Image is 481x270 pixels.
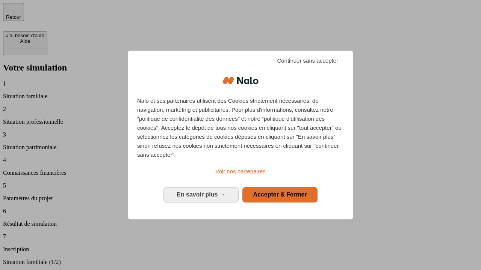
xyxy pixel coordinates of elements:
span: En savoir plus → [177,191,225,198]
span: Continuer sans accepter→ [277,56,344,65]
button: En savoir plus: Configurer vos consentements [163,187,239,202]
div: Bienvenue chez Nalo Gestion du consentement [128,51,353,219]
img: Logo [222,69,259,92]
p: Nalo et ses partenaires utilisent des Cookies strictement nécessaires, de navigation, marketing e... [137,96,344,159]
a: Voir nos partenaires [137,167,344,176]
span: Accepter & Fermer [253,191,307,198]
span: Voir nos partenaires [215,168,265,174]
button: Accepter & Fermer: Accepter notre traitement des données et fermer [242,187,318,202]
